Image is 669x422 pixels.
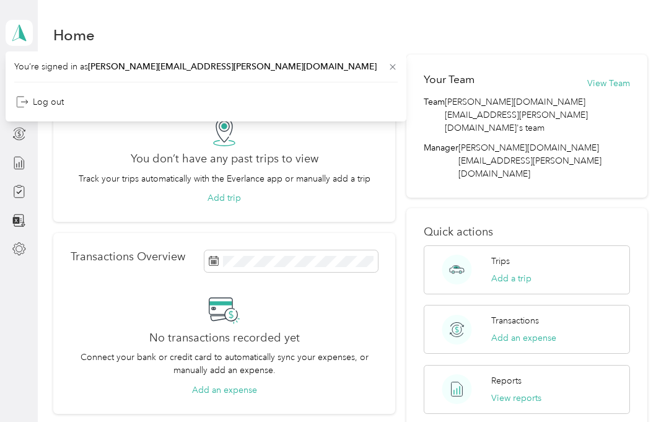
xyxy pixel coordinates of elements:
[192,384,257,397] button: Add an expense
[208,191,241,204] button: Add trip
[149,332,300,345] h2: No transactions recorded yet
[88,61,377,72] span: [PERSON_NAME][EMAIL_ADDRESS][PERSON_NAME][DOMAIN_NAME]
[491,314,539,327] p: Transactions
[600,353,669,422] iframe: Everlance-gr Chat Button Frame
[424,226,631,239] p: Quick actions
[14,60,398,73] span: You’re signed in as
[491,392,541,405] button: View reports
[491,272,531,285] button: Add a trip
[71,351,378,377] p: Connect your bank or credit card to automatically sync your expenses, or manually add an expense.
[587,77,630,90] button: View Team
[491,332,556,345] button: Add an expense
[53,29,95,42] h1: Home
[491,255,510,268] p: Trips
[79,172,370,185] p: Track your trips automatically with the Everlance app or manually add a trip
[424,95,445,134] span: Team
[131,152,318,165] h2: You don’t have any past trips to view
[71,250,185,263] p: Transactions Overview
[491,374,522,387] p: Reports
[424,141,458,180] span: Manager
[16,95,64,108] div: Log out
[458,143,601,179] span: [PERSON_NAME][DOMAIN_NAME][EMAIL_ADDRESS][PERSON_NAME][DOMAIN_NAME]
[424,72,474,87] h2: Your Team
[445,95,631,134] span: [PERSON_NAME][DOMAIN_NAME][EMAIL_ADDRESS][PERSON_NAME][DOMAIN_NAME]'s team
